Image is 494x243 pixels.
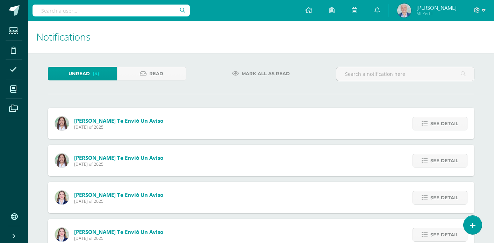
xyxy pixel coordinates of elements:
[416,4,457,11] span: [PERSON_NAME]
[93,67,99,80] span: (4)
[117,67,186,80] a: Read
[430,117,458,130] span: See detail
[36,30,91,43] span: Notifications
[74,235,163,241] span: [DATE] of 2025
[74,191,163,198] span: [PERSON_NAME] te envió un aviso
[149,67,163,80] span: Read
[55,116,69,130] img: acecb51a315cac2de2e3deefdb732c9f.png
[223,67,299,80] a: Mark all as read
[55,153,69,167] img: acecb51a315cac2de2e3deefdb732c9f.png
[74,117,163,124] span: [PERSON_NAME] te envió un aviso
[336,67,474,81] input: Search a notification here
[430,154,458,167] span: See detail
[242,67,290,80] span: Mark all as read
[397,3,411,17] img: 7f9121963eb843c30c7fd736a29cc10b.png
[33,5,190,16] input: Search a user…
[430,191,458,204] span: See detail
[430,228,458,241] span: See detail
[74,161,163,167] span: [DATE] of 2025
[74,154,163,161] span: [PERSON_NAME] te envió un aviso
[48,67,117,80] a: Unread(4)
[416,10,457,16] span: Mi Perfil
[69,67,90,80] span: Unread
[74,198,163,204] span: [DATE] of 2025
[55,191,69,205] img: 08390b0ccb8bb92ebf03f24154704f33.png
[74,124,163,130] span: [DATE] of 2025
[74,228,163,235] span: [PERSON_NAME] te envió un aviso
[55,228,69,242] img: 08390b0ccb8bb92ebf03f24154704f33.png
